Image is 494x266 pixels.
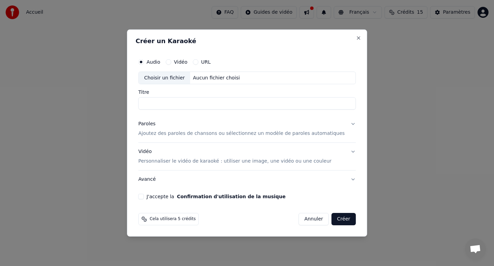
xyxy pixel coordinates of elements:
button: Créer [332,213,356,225]
button: J'accepte la [177,194,286,199]
button: Annuler [298,213,329,225]
button: Avancé [138,170,356,188]
h2: Créer un Karaoké [136,38,358,44]
p: Ajoutez des paroles de chansons ou sélectionnez un modèle de paroles automatiques [138,130,345,137]
div: Aucun fichier choisi [190,75,243,81]
label: J'accepte la [146,194,285,199]
div: Paroles [138,121,155,128]
p: Personnaliser le vidéo de karaoké : utiliser une image, une vidéo ou une couleur [138,158,331,165]
button: ParolesAjoutez des paroles de chansons ou sélectionnez un modèle de paroles automatiques [138,115,356,143]
button: VidéoPersonnaliser le vidéo de karaoké : utiliser une image, une vidéo ou une couleur [138,143,356,170]
span: Cela utilisera 5 crédits [150,216,196,222]
label: URL [201,60,211,64]
label: Vidéo [174,60,187,64]
label: Titre [138,90,356,95]
label: Audio [146,60,160,64]
div: Choisir un fichier [139,72,190,84]
div: Vidéo [138,149,331,165]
